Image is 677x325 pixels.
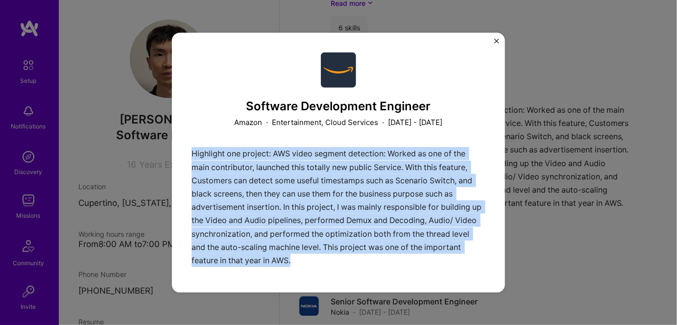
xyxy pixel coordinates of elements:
[383,117,385,127] span: ·
[192,292,485,318] div: [PERSON_NAME] was involved from 0 -> 1 at this job.
[266,117,268,127] span: ·
[192,99,485,113] h3: Software Development Engineer
[192,292,485,302] div: Experience
[235,117,263,127] p: Amazon
[321,52,356,87] img: Company logo
[272,117,379,127] p: Entertainment, Cloud Services
[494,38,499,49] button: Close
[388,117,443,127] p: [DATE] - [DATE]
